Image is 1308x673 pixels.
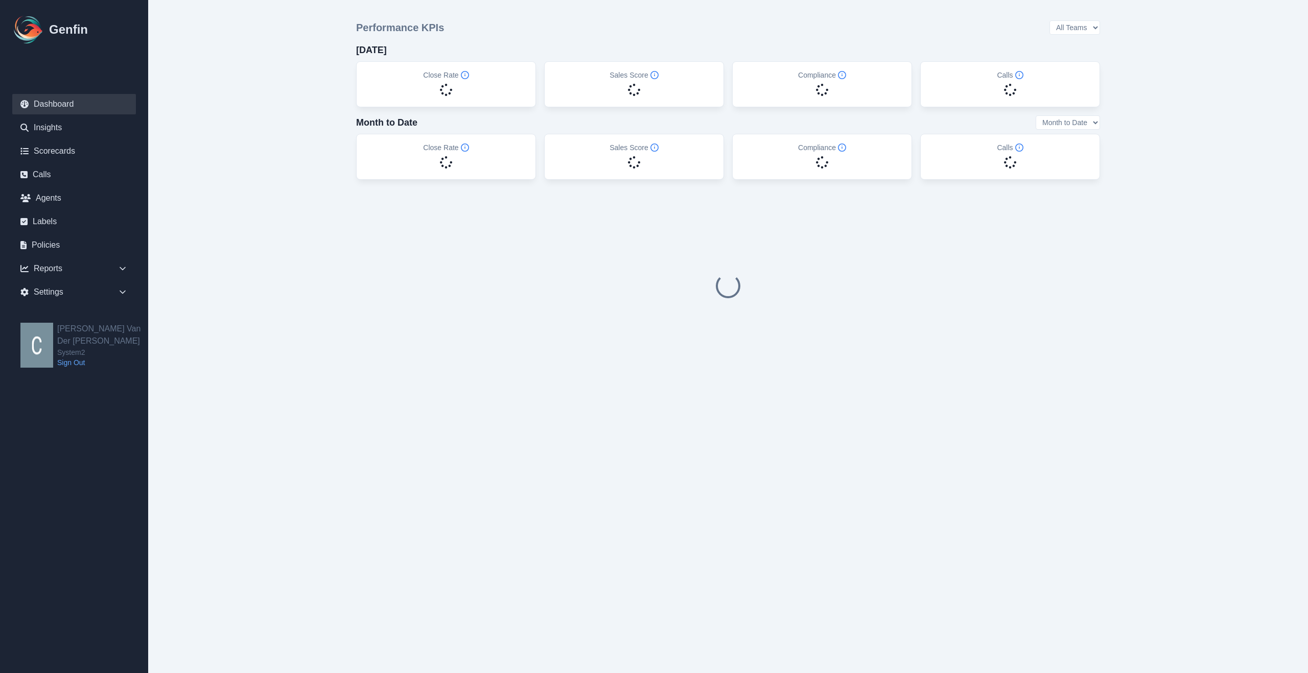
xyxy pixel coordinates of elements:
[12,211,136,232] a: Labels
[12,117,136,138] a: Insights
[12,141,136,161] a: Scorecards
[12,235,136,255] a: Policies
[1015,71,1023,79] span: Info
[838,71,846,79] span: Info
[798,142,846,153] h5: Compliance
[798,70,846,80] h5: Compliance
[461,143,469,152] span: Info
[423,70,469,80] h5: Close Rate
[461,71,469,79] span: Info
[12,94,136,114] a: Dashboard
[12,282,136,302] div: Settings
[12,13,45,46] img: Logo
[1015,143,1023,152] span: Info
[12,188,136,208] a: Agents
[356,115,417,130] h4: Month to Date
[423,142,469,153] h5: Close Rate
[610,142,658,153] h5: Sales Score
[650,71,659,79] span: Info
[356,20,444,35] h3: Performance KPIs
[20,323,53,368] img: Cameron Van Der Valk
[57,347,148,357] span: System2
[650,143,659,152] span: Info
[49,21,88,38] h1: Genfin
[356,43,387,57] h4: [DATE]
[838,143,846,152] span: Info
[12,258,136,279] div: Reports
[997,142,1023,153] h5: Calls
[610,70,658,80] h5: Sales Score
[57,323,148,347] h2: [PERSON_NAME] Van Der [PERSON_NAME]
[997,70,1023,80] h5: Calls
[12,164,136,185] a: Calls
[57,357,148,368] a: Sign Out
